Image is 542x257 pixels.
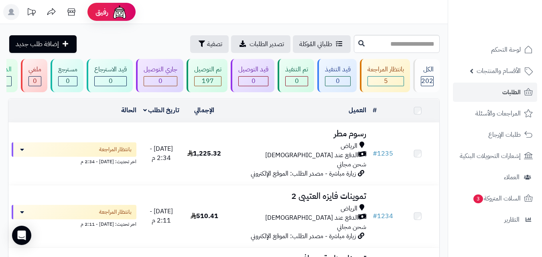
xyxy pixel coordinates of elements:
[295,76,299,86] span: 0
[368,77,404,86] div: 5
[251,169,356,178] span: زيارة مباشرة - مصدر الطلب: الموقع الإلكتروني
[231,35,290,53] a: تصدير الطلبات
[453,125,537,144] a: طلبات الإرجاع
[373,105,377,115] a: #
[19,59,49,92] a: ملغي 0
[194,65,221,74] div: تم التوصيل
[325,77,350,86] div: 0
[341,204,357,213] span: الرياض
[150,206,173,225] span: [DATE] - 2:11 م
[202,76,214,86] span: 197
[453,40,537,59] a: لوحة التحكم
[453,83,537,102] a: الطلبات
[285,65,308,74] div: تم التنفيذ
[373,149,377,158] span: #
[207,39,222,49] span: تصفية
[191,211,218,221] span: 510.41
[252,76,256,86] span: 0
[12,219,136,228] div: اخر تحديث: [DATE] - 2:11 م
[99,146,132,154] span: بانتظار المراجعة
[150,144,173,163] span: [DATE] - 2:34 م
[475,108,521,119] span: المراجعات والأسئلة
[504,214,520,225] span: التقارير
[337,160,366,169] span: شحن مجاني
[453,189,537,208] a: السلات المتروكة3
[460,150,521,162] span: إشعارات التحويلات البنكية
[229,192,366,201] h3: تموينات فايزه العتيبى 2
[95,7,108,17] span: رفيق
[453,168,537,187] a: العملاء
[373,211,393,221] a: #1234
[94,65,127,74] div: قيد الاسترجاع
[453,146,537,166] a: إشعارات التحويلات البنكية
[66,76,70,86] span: 0
[276,59,316,92] a: تم التنفيذ 0
[134,59,185,92] a: جاري التوصيل 0
[316,59,358,92] a: قيد التنفيذ 0
[12,157,136,165] div: اخر تحديث: [DATE] - 2:34 م
[12,226,31,245] div: Open Intercom Messenger
[33,76,37,86] span: 0
[194,105,214,115] a: الإجمالي
[299,39,332,49] span: طلباتي المُوكلة
[195,77,221,86] div: 197
[59,77,77,86] div: 0
[491,44,521,55] span: لوحة التحكم
[16,39,59,49] span: إضافة طلب جديد
[265,213,358,223] span: الدفع عند [DEMOGRAPHIC_DATA]
[49,59,85,92] a: مسترجع 0
[85,59,134,92] a: قيد الاسترجاع 0
[99,208,132,216] span: بانتظار المراجعة
[21,4,41,22] a: تحديثات المنصة
[238,65,268,74] div: قيد التوصيل
[144,77,177,86] div: 0
[286,77,308,86] div: 0
[453,210,537,229] a: التقارير
[29,77,41,86] div: 0
[121,105,136,115] a: الحالة
[487,21,534,38] img: logo-2.png
[250,39,284,49] span: تصدير الطلبات
[229,59,276,92] a: قيد التوصيل 0
[265,151,358,160] span: الدفع عند [DEMOGRAPHIC_DATA]
[421,65,434,74] div: الكل
[358,59,412,92] a: بانتظار المراجعة 5
[421,76,433,86] span: 202
[349,105,366,115] a: العميل
[9,35,77,53] a: إضافة طلب جديد
[143,105,180,115] a: تاريخ الطلب
[187,149,221,158] span: 1,225.32
[473,194,483,203] span: 3
[477,65,521,77] span: الأقسام والمنتجات
[112,4,128,20] img: ai-face.png
[412,59,441,92] a: الكل202
[325,65,351,74] div: قيد التنفيذ
[109,76,113,86] span: 0
[453,104,537,123] a: المراجعات والأسئلة
[158,76,162,86] span: 0
[28,65,41,74] div: ملغي
[488,129,521,140] span: طلبات الإرجاع
[504,172,520,183] span: العملاء
[58,65,77,74] div: مسترجع
[373,149,393,158] a: #1235
[239,77,268,86] div: 0
[341,142,357,151] span: الرياض
[384,76,388,86] span: 5
[473,193,521,204] span: السلات المتروكة
[337,222,366,232] span: شحن مجاني
[502,87,521,98] span: الطلبات
[293,35,351,53] a: طلباتي المُوكلة
[367,65,404,74] div: بانتظار المراجعة
[229,129,366,138] h3: رسوم مطر
[336,76,340,86] span: 0
[251,231,356,241] span: زيارة مباشرة - مصدر الطلب: الموقع الإلكتروني
[373,211,377,221] span: #
[95,77,126,86] div: 0
[144,65,177,74] div: جاري التوصيل
[190,35,229,53] button: تصفية
[185,59,229,92] a: تم التوصيل 197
